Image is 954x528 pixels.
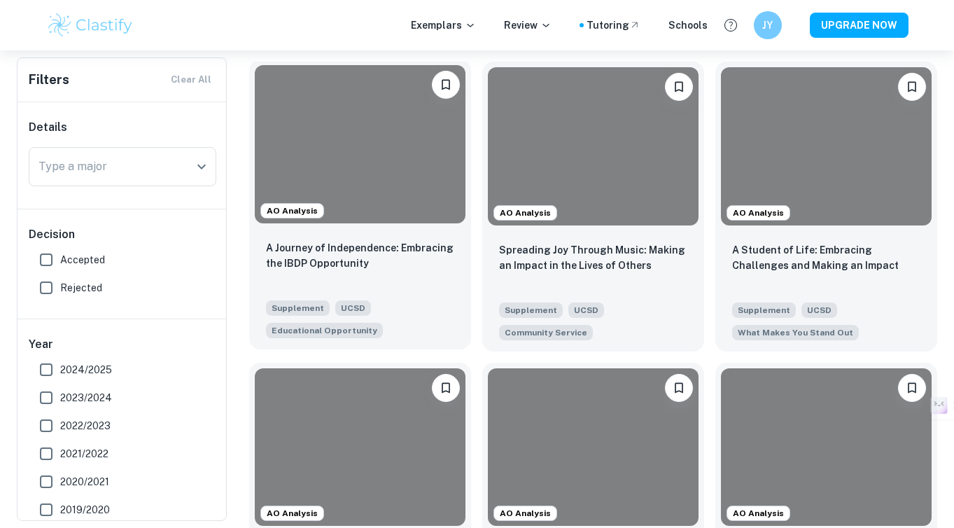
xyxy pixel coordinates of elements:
span: AO Analysis [261,507,323,520]
span: AO Analysis [494,507,556,520]
button: JY [754,11,782,39]
h6: Details [29,119,216,136]
button: Bookmark [665,374,693,402]
span: 2021/2022 [60,446,108,461]
button: Help and Feedback [719,13,743,37]
span: Describe how you have taken advantage of a significant educational opportunity or worked to overc... [266,321,383,338]
button: Bookmark [898,73,926,101]
span: 2022/2023 [60,418,111,433]
span: Educational Opportunity [272,324,377,337]
span: AO Analysis [727,507,790,520]
button: Bookmark [432,374,460,402]
span: UCSD [335,300,371,316]
span: Accepted [60,252,105,268]
a: Tutoring [587,18,640,33]
span: UCSD [568,303,604,318]
span: Supplement [732,303,796,318]
p: A Student of Life: Embracing Challenges and Making an Impact [732,242,920,273]
span: 2024/2025 [60,362,112,377]
span: What have you done to make your school or your community a better place? [499,324,593,340]
span: 2023/2024 [60,390,112,405]
span: AO Analysis [727,207,790,219]
p: Review [504,18,552,33]
button: Open [192,157,211,176]
a: AO AnalysisBookmarkA Journey of Independence: Embracing the IBDP OpportunitySupplementUCSDDescrib... [249,62,471,352]
h6: Filters [29,70,69,90]
span: 2019/2020 [60,502,110,517]
span: Beyond what has already been shared in your application, what do you believe makes you a strong c... [732,324,859,340]
img: Clastify logo [46,11,135,39]
span: Supplement [499,303,563,318]
button: UPGRADE NOW [810,13,909,38]
h6: Decision [29,226,216,243]
span: Rejected [60,280,102,296]
span: What Makes You Stand Out [738,326,853,339]
p: A Journey of Independence: Embracing the IBDP Opportunity [266,240,454,271]
a: AO AnalysisBookmarkA Student of Life: Embracing Challenges and Making an ImpactSupplementUCSDBeyo... [715,62,937,352]
a: Schools [668,18,708,33]
h6: Year [29,336,216,353]
p: Exemplars [411,18,476,33]
span: Supplement [266,300,330,316]
span: 2020/2021 [60,474,109,489]
button: Bookmark [898,374,926,402]
span: AO Analysis [494,207,556,219]
h6: JY [759,18,776,33]
a: AO AnalysisBookmarkSpreading Joy Through Music: Making an Impact in the Lives of OthersSupplement... [482,62,704,352]
button: Bookmark [665,73,693,101]
span: UCSD [801,303,837,318]
p: Spreading Joy Through Music: Making an Impact in the Lives of Others [499,242,687,273]
span: AO Analysis [261,204,323,217]
span: Community Service [505,326,587,339]
button: Bookmark [432,71,460,99]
